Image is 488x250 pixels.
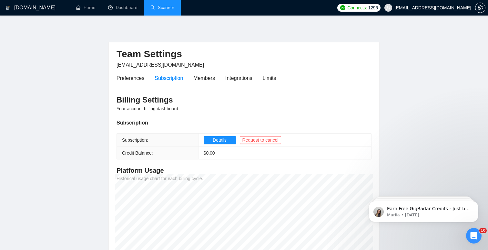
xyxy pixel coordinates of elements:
[108,5,137,10] a: dashboardDashboard
[117,119,371,127] div: Subscription
[225,74,252,82] div: Integrations
[386,5,391,10] span: user
[117,74,144,82] div: Preferences
[466,228,482,244] iframe: Intercom live chat
[117,62,204,68] span: [EMAIL_ADDRESS][DOMAIN_NAME]
[117,95,371,105] h3: Billing Settings
[76,5,95,10] a: homeHome
[28,19,111,178] span: Earn Free GigRadar Credits - Just by Sharing Your Story! 💬 Want more credits for sending proposal...
[204,136,236,144] button: Details
[359,187,488,233] iframe: Intercom notifications message
[213,136,227,144] span: Details
[475,5,485,10] a: setting
[28,25,111,31] p: Message from Mariia, sent 6w ago
[479,228,487,233] span: 10
[117,166,371,175] h4: Platform Usage
[155,74,183,82] div: Subscription
[150,5,174,10] a: searchScanner
[5,3,10,13] img: logo
[193,74,215,82] div: Members
[117,106,179,111] span: Your account billing dashboard.
[347,4,367,11] span: Connects:
[263,74,276,82] div: Limits
[117,48,371,61] h2: Team Settings
[204,150,215,156] span: $ 0.00
[368,4,378,11] span: 1296
[122,137,148,143] span: Subscription:
[240,136,281,144] button: Request to cancel
[475,3,485,13] button: setting
[242,136,279,144] span: Request to cancel
[340,5,345,10] img: upwork-logo.png
[122,150,153,156] span: Credit Balance:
